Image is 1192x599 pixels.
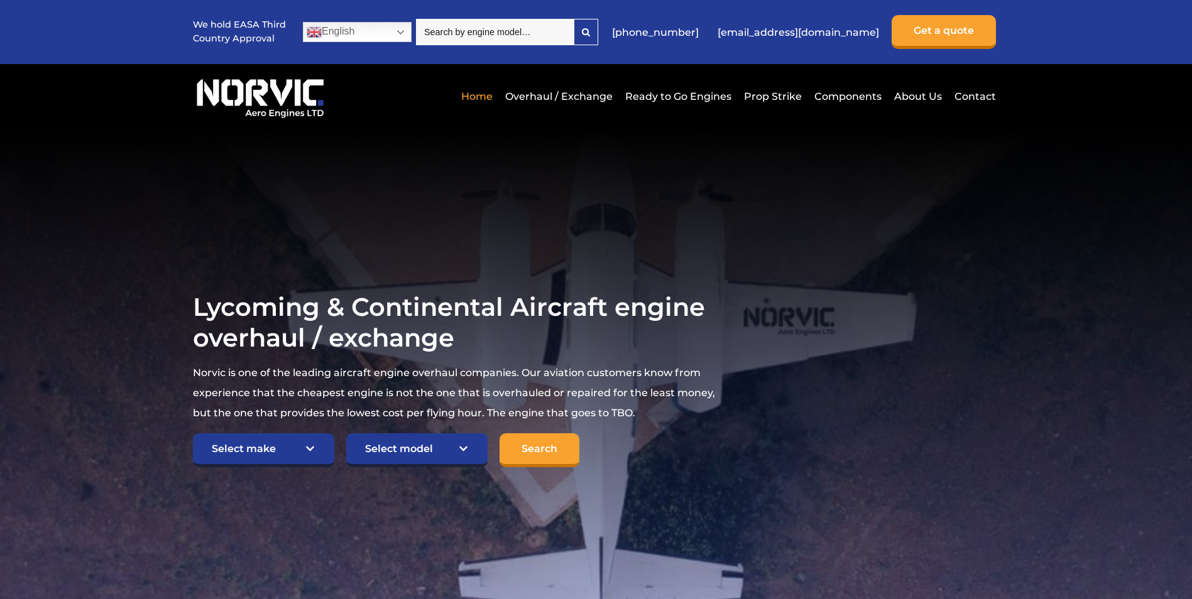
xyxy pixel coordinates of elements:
p: We hold EASA Third Country Approval [193,18,287,45]
a: Home [458,81,496,112]
h1: Lycoming & Continental Aircraft engine overhaul / exchange [193,291,717,353]
a: [PHONE_NUMBER] [606,17,705,48]
a: Overhaul / Exchange [502,81,616,112]
img: en [307,24,322,40]
a: Get a quote [892,15,996,49]
a: Contact [951,81,996,112]
a: Components [811,81,885,112]
a: Ready to Go Engines [622,81,735,112]
img: Norvic Aero Engines logo [193,73,327,119]
a: English [303,22,412,42]
a: Prop Strike [741,81,805,112]
a: About Us [891,81,945,112]
input: Search by engine model… [416,19,574,45]
input: Search [500,433,579,467]
a: [EMAIL_ADDRESS][DOMAIN_NAME] [711,17,885,48]
p: Norvic is one of the leading aircraft engine overhaul companies. Our aviation customers know from... [193,363,717,423]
